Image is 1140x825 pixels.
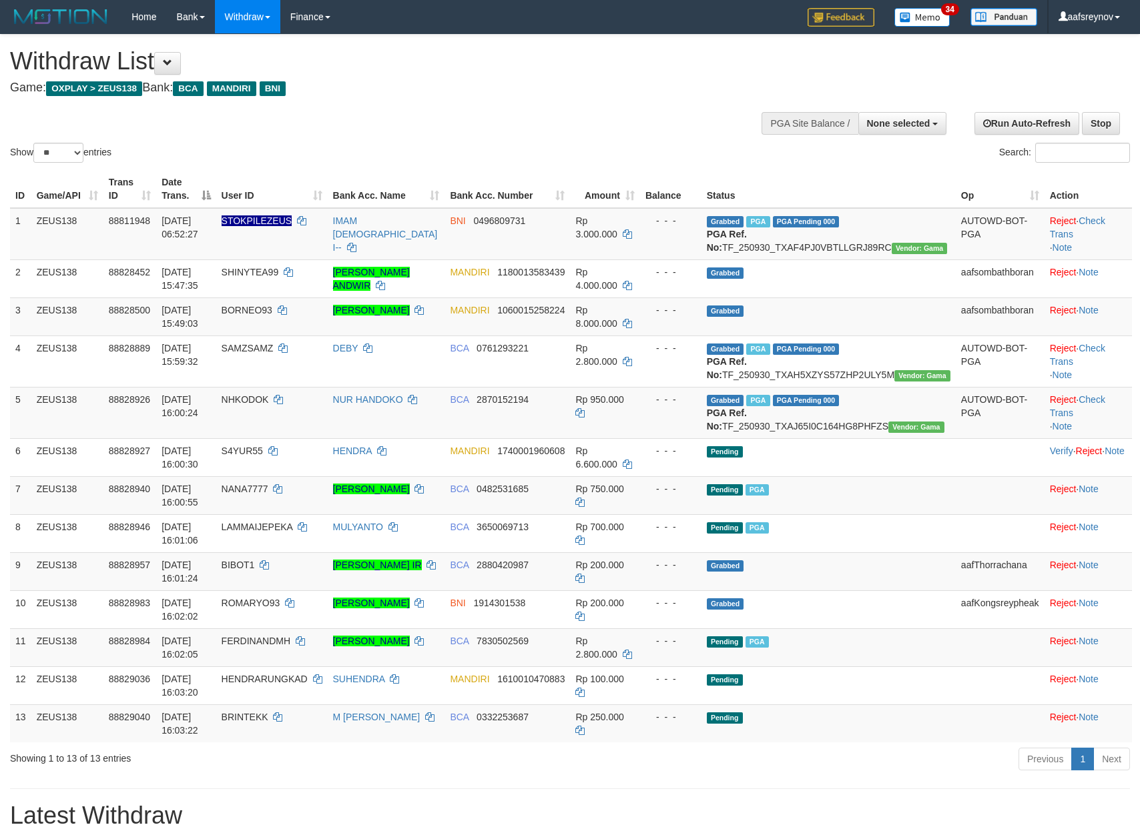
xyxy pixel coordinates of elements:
span: Pending [707,636,743,648]
span: S4YUR55 [222,446,263,456]
span: [DATE] 16:00:55 [162,484,198,508]
span: Rp 8.000.000 [575,305,617,329]
td: ZEUS138 [31,704,103,742]
span: [DATE] 16:03:22 [162,712,198,736]
a: SUHENDRA [333,674,385,684]
a: [PERSON_NAME] ANDWIR [333,267,410,291]
td: aafThorrachana [956,552,1045,590]
span: BCA [450,394,469,405]
span: Copy 2870152194 to clipboard [477,394,529,405]
img: Feedback.jpg [808,8,874,27]
a: Note [1079,598,1099,608]
td: ZEUS138 [31,297,103,335]
a: Note [1079,305,1099,315]
span: Copy 0496809731 to clipboard [473,215,525,226]
td: 4 [10,335,31,387]
div: - - - [645,444,696,458]
a: Note [1079,636,1099,646]
td: · [1045,704,1132,742]
td: AUTOWD-BOT-PGA [956,335,1045,387]
span: 88828957 [109,560,150,570]
td: · [1045,514,1132,552]
img: Button%20Memo.svg [894,8,950,27]
td: ZEUS138 [31,335,103,387]
a: Reject [1050,484,1077,494]
a: [PERSON_NAME] [333,305,410,315]
span: 88828946 [109,522,150,532]
span: Copy 7830502569 to clipboard [477,636,529,646]
td: ZEUS138 [31,628,103,666]
span: ROMARYO93 [222,598,280,608]
a: Check Trans [1050,343,1105,367]
a: Reject [1076,446,1103,456]
td: · [1045,259,1132,297]
a: Note [1053,369,1073,380]
span: 88828452 [109,267,150,277]
td: 3 [10,297,31,335]
span: Rp 3.000.000 [575,215,617,239]
span: Rp 2.800.000 [575,636,617,660]
b: PGA Ref. No: [707,407,747,432]
a: Stop [1082,112,1120,135]
div: - - - [645,672,696,686]
span: Marked by aafsolysreylen [746,343,770,355]
span: BCA [450,560,469,570]
div: - - - [645,303,696,317]
a: Verify [1050,446,1073,456]
span: FERDINANDMH [222,636,290,646]
span: [DATE] 16:00:24 [162,394,198,418]
input: Search: [1035,143,1130,163]
td: · · [1045,208,1132,260]
td: AUTOWD-BOT-PGA [956,387,1045,438]
h4: Game: Bank: [10,81,747,95]
td: TF_250930_TXAJ65I0C164HG8PHFZS [701,387,956,438]
a: [PERSON_NAME] IR [333,560,422,570]
span: Copy 1914301538 to clipboard [473,598,525,608]
a: HENDRA [333,446,372,456]
span: 88828984 [109,636,150,646]
a: Reject [1050,215,1077,226]
label: Search: [999,143,1130,163]
td: · [1045,666,1132,704]
td: aafsombathboran [956,297,1045,335]
span: PGA Pending [773,343,840,355]
a: Reject [1050,712,1077,722]
a: Note [1079,674,1099,684]
a: Check Trans [1050,394,1105,418]
span: [DATE] 15:49:03 [162,305,198,329]
td: ZEUS138 [31,514,103,552]
span: Grabbed [707,343,744,355]
th: Status [701,170,956,208]
span: BCA [450,712,469,722]
td: · [1045,476,1132,514]
span: Copy 1610010470883 to clipboard [497,674,565,684]
span: Vendor URL: https://trx31.1velocity.biz [894,370,950,381]
td: 1 [10,208,31,260]
a: Reject [1050,394,1077,405]
span: [DATE] 16:01:24 [162,560,198,584]
span: MANDIRI [450,267,489,277]
span: Grabbed [707,267,744,279]
span: Marked by aafsolysreylen [746,395,770,406]
img: panduan.png [970,8,1037,26]
div: Showing 1 to 13 of 13 entries [10,746,465,765]
td: ZEUS138 [31,666,103,704]
a: Reject [1050,598,1077,608]
td: · [1045,552,1132,590]
span: 88828940 [109,484,150,494]
span: Copy 0761293221 to clipboard [477,343,529,353]
td: 6 [10,438,31,476]
a: Note [1053,242,1073,253]
div: - - - [645,634,696,648]
span: [DATE] 16:02:05 [162,636,198,660]
div: - - - [645,596,696,610]
span: [DATE] 15:59:32 [162,343,198,367]
span: 88829036 [109,674,150,684]
th: Game/API: activate to sort column ascending [31,170,103,208]
span: MANDIRI [450,446,489,456]
td: · [1045,590,1132,628]
td: 7 [10,476,31,514]
th: User ID: activate to sort column ascending [216,170,328,208]
td: 10 [10,590,31,628]
th: Op: activate to sort column ascending [956,170,1045,208]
